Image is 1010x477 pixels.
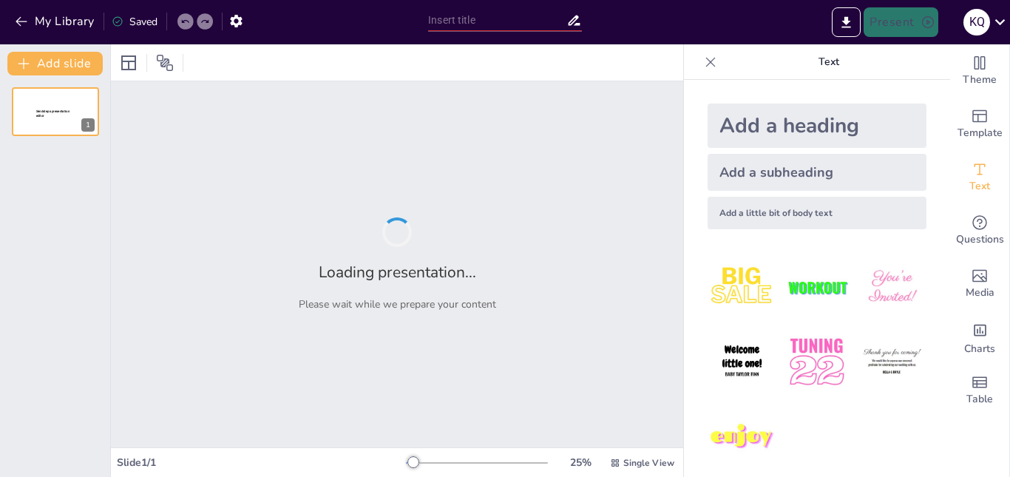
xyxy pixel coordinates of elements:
[708,253,776,322] img: 1.jpeg
[12,87,99,136] div: 1
[956,231,1004,248] span: Questions
[950,364,1009,417] div: Add a table
[950,98,1009,151] div: Add ready made slides
[708,154,926,191] div: Add a subheading
[950,257,1009,311] div: Add images, graphics, shapes or video
[963,72,997,88] span: Theme
[958,125,1003,141] span: Template
[299,297,496,311] p: Please wait while we prepare your content
[708,104,926,148] div: Add a heading
[7,52,103,75] button: Add slide
[36,109,70,118] span: Sendsteps presentation editor
[708,197,926,229] div: Add a little bit of body text
[858,328,926,396] img: 6.jpeg
[81,118,95,132] div: 1
[950,44,1009,98] div: Change the overall theme
[858,253,926,322] img: 3.jpeg
[428,10,566,31] input: Insert title
[319,262,476,283] h2: Loading presentation...
[966,285,994,301] span: Media
[963,9,990,35] div: K Q
[11,10,101,33] button: My Library
[969,178,990,194] span: Text
[966,391,993,407] span: Table
[950,311,1009,364] div: Add charts and graphs
[964,341,995,357] span: Charts
[117,456,406,470] div: Slide 1 / 1
[708,328,776,396] img: 4.jpeg
[864,7,938,37] button: Present
[722,44,935,80] p: Text
[563,456,598,470] div: 25 %
[117,51,140,75] div: Layout
[963,7,990,37] button: K Q
[156,54,174,72] span: Position
[112,15,157,29] div: Saved
[782,328,851,396] img: 5.jpeg
[708,403,776,472] img: 7.jpeg
[950,151,1009,204] div: Add text boxes
[832,7,861,37] button: Export to PowerPoint
[623,457,674,469] span: Single View
[950,204,1009,257] div: Get real-time input from your audience
[782,253,851,322] img: 2.jpeg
